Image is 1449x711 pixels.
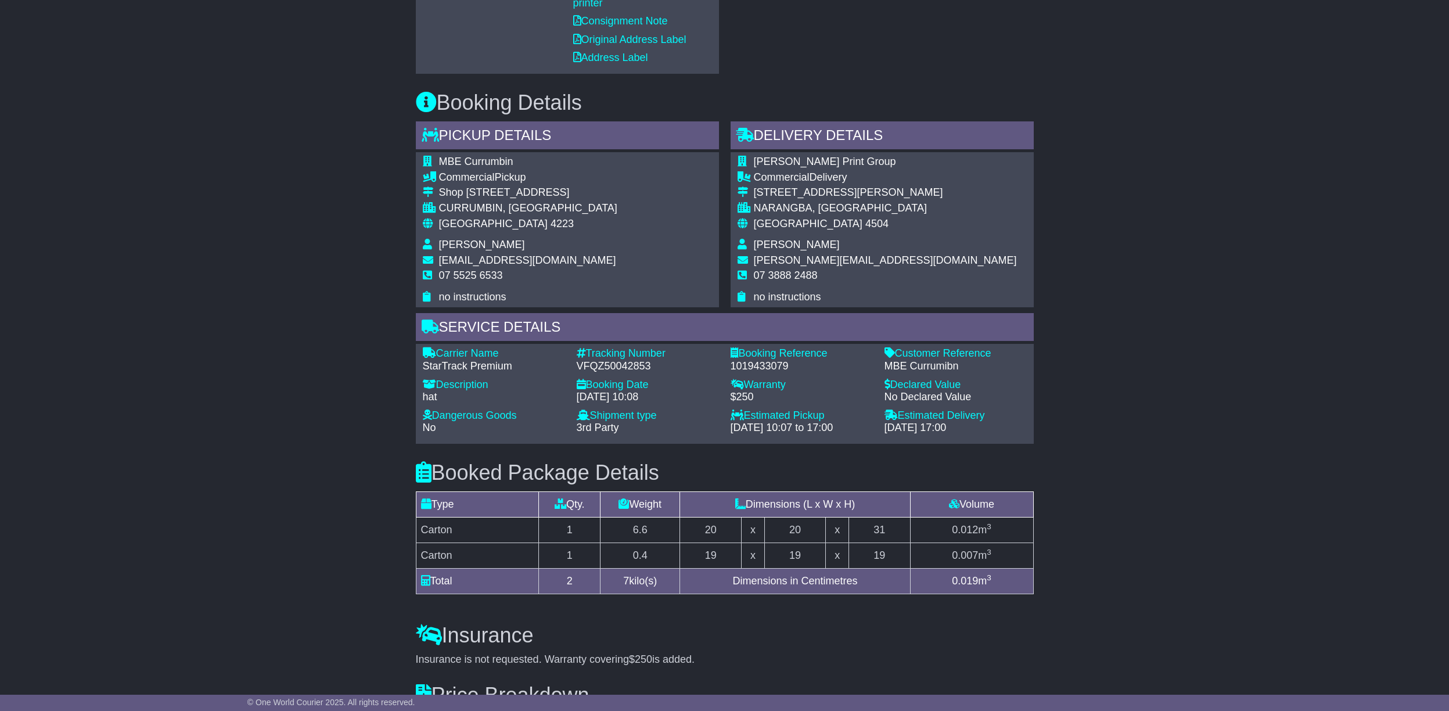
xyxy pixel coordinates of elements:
[764,517,826,543] td: 20
[731,121,1034,153] div: Delivery Details
[416,624,1034,647] h3: Insurance
[423,347,565,360] div: Carrier Name
[754,171,810,183] span: Commercial
[439,171,617,184] div: Pickup
[439,291,506,303] span: no instructions
[416,568,539,594] td: Total
[416,121,719,153] div: Pickup Details
[731,422,873,435] div: [DATE] 10:07 to 17:00
[423,379,565,392] div: Description
[577,360,719,373] div: VFQZ50042853
[247,698,415,707] span: © One World Courier 2025. All rights reserved.
[416,461,1034,484] h3: Booked Package Details
[848,517,910,543] td: 31
[731,347,873,360] div: Booking Reference
[601,491,680,517] td: Weight
[416,491,539,517] td: Type
[884,347,1027,360] div: Customer Reference
[416,517,539,543] td: Carton
[439,218,548,229] span: [GEOGRAPHIC_DATA]
[439,171,495,183] span: Commercial
[439,239,525,250] span: [PERSON_NAME]
[910,568,1033,594] td: m
[439,254,616,266] span: [EMAIL_ADDRESS][DOMAIN_NAME]
[577,422,619,433] span: 3rd Party
[439,270,503,281] span: 07 5525 6533
[416,91,1034,114] h3: Booking Details
[754,254,1017,266] span: [PERSON_NAME][EMAIL_ADDRESS][DOMAIN_NAME]
[952,550,978,561] span: 0.007
[423,410,565,422] div: Dangerous Goods
[952,575,978,587] span: 0.019
[539,568,601,594] td: 2
[731,360,873,373] div: 1019433079
[423,422,436,433] span: No
[731,391,873,404] div: $250
[573,34,686,45] a: Original Address Label
[754,186,1017,199] div: [STREET_ADDRESS][PERSON_NAME]
[416,313,1034,344] div: Service Details
[573,52,648,63] a: Address Label
[423,391,565,404] div: hat
[577,379,719,392] div: Booking Date
[742,543,764,568] td: x
[416,543,539,568] td: Carton
[754,291,821,303] span: no instructions
[577,391,719,404] div: [DATE] 10:08
[754,202,1017,215] div: NARANGBA, [GEOGRAPHIC_DATA]
[731,410,873,422] div: Estimated Pickup
[764,543,826,568] td: 19
[754,156,896,167] span: [PERSON_NAME] Print Group
[987,573,991,582] sup: 3
[601,568,680,594] td: kilo(s)
[910,491,1033,517] td: Volume
[439,186,617,199] div: Shop [STREET_ADDRESS]
[577,410,719,422] div: Shipment type
[539,543,601,568] td: 1
[539,491,601,517] td: Qty.
[848,543,910,568] td: 19
[539,517,601,543] td: 1
[910,543,1033,568] td: m
[577,347,719,360] div: Tracking Number
[416,653,1034,666] div: Insurance is not requested. Warranty covering is added.
[416,684,1034,707] h3: Price Breakdown
[884,379,1027,392] div: Declared Value
[731,379,873,392] div: Warranty
[742,517,764,543] td: x
[601,543,680,568] td: 0.4
[754,218,862,229] span: [GEOGRAPHIC_DATA]
[754,171,1017,184] div: Delivery
[573,15,668,27] a: Consignment Note
[865,218,889,229] span: 4504
[680,491,910,517] td: Dimensions (L x W x H)
[884,360,1027,373] div: MBE Currumibn
[826,517,848,543] td: x
[551,218,574,229] span: 4223
[754,270,818,281] span: 07 3888 2488
[680,568,910,594] td: Dimensions in Centimetres
[987,522,991,531] sup: 3
[623,575,629,587] span: 7
[987,548,991,556] sup: 3
[952,524,978,536] span: 0.012
[629,653,652,665] span: $250
[601,517,680,543] td: 6.6
[884,422,1027,435] div: [DATE] 17:00
[680,517,742,543] td: 20
[910,517,1033,543] td: m
[884,410,1027,422] div: Estimated Delivery
[680,543,742,568] td: 19
[439,156,513,167] span: MBE Currumbin
[439,202,617,215] div: CURRUMBIN, [GEOGRAPHIC_DATA]
[754,239,840,250] span: [PERSON_NAME]
[884,391,1027,404] div: No Declared Value
[423,360,565,373] div: StarTrack Premium
[826,543,848,568] td: x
